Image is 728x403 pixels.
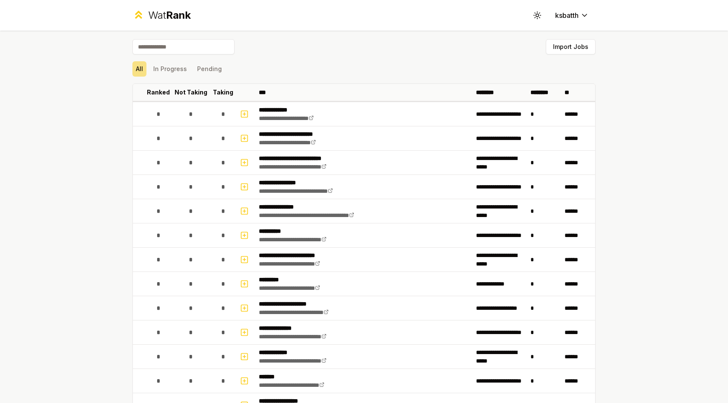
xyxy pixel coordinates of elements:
[166,9,191,21] span: Rank
[555,10,579,20] span: ksbatth
[147,88,170,97] p: Ranked
[150,61,190,77] button: In Progress
[132,61,146,77] button: All
[546,39,596,54] button: Import Jobs
[548,8,596,23] button: ksbatth
[194,61,225,77] button: Pending
[132,9,191,22] a: WatRank
[175,88,207,97] p: Not Taking
[148,9,191,22] div: Wat
[213,88,233,97] p: Taking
